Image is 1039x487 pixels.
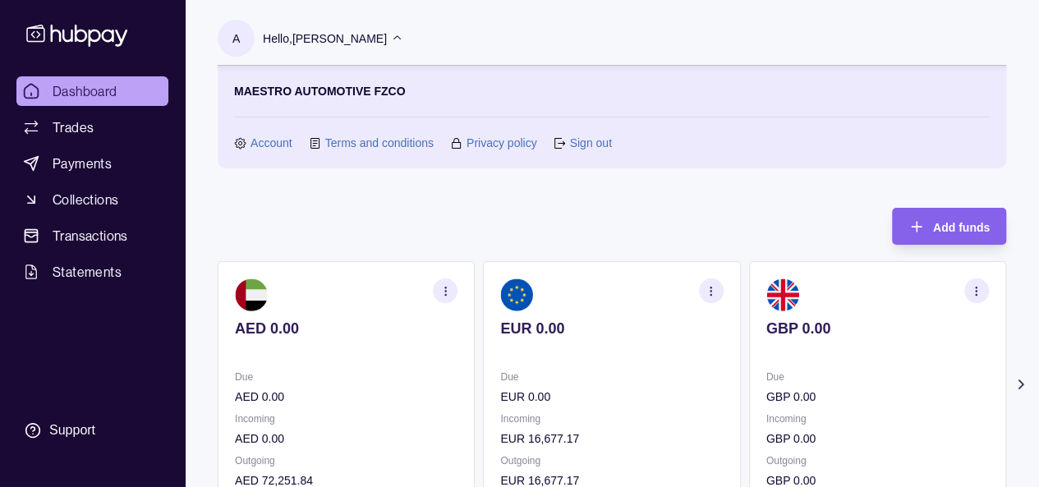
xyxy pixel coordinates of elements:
p: Incoming [766,410,989,428]
a: Terms and conditions [325,134,434,152]
a: Collections [16,185,168,214]
p: EUR 0.00 [500,388,723,406]
a: Privacy policy [467,134,537,152]
button: Add funds [892,208,1006,245]
span: Statements [53,262,122,282]
p: Outgoing [766,452,989,470]
p: GBP 0.00 [766,430,989,448]
p: A [232,30,240,48]
p: Outgoing [235,452,457,470]
span: Transactions [53,226,128,246]
span: Add funds [933,221,990,234]
span: Trades [53,117,94,137]
p: Due [766,368,989,386]
p: AED 0.00 [235,388,457,406]
a: Account [251,134,292,152]
a: Dashboard [16,76,168,106]
p: GBP 0.00 [766,319,989,338]
p: MAESTRO AUTOMOTIVE FZCO [234,82,405,100]
p: EUR 16,677.17 [500,430,723,448]
a: Statements [16,257,168,287]
p: Hello, [PERSON_NAME] [263,30,387,48]
a: Trades [16,113,168,142]
p: GBP 0.00 [766,388,989,406]
p: AED 0.00 [235,430,457,448]
span: Collections [53,190,118,209]
img: eu [500,278,533,311]
p: EUR 0.00 [500,319,723,338]
p: Incoming [235,410,457,428]
a: Sign out [569,134,611,152]
p: Outgoing [500,452,723,470]
div: Support [49,421,95,439]
img: ae [235,278,268,311]
a: Support [16,413,168,448]
p: Due [500,368,723,386]
p: Incoming [500,410,723,428]
p: Due [235,368,457,386]
span: Payments [53,154,112,173]
p: AED 0.00 [235,319,457,338]
a: Payments [16,149,168,178]
span: Dashboard [53,81,117,101]
a: Transactions [16,221,168,250]
img: gb [766,278,799,311]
